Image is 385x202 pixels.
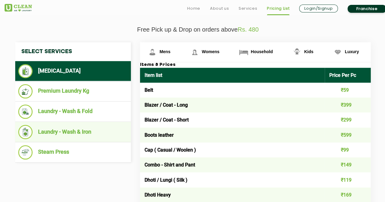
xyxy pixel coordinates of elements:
[238,26,259,33] span: Rs. 480
[202,49,219,54] span: Womens
[325,83,371,98] td: ₹59
[140,128,325,142] td: Boots leather
[189,47,200,57] img: Womens
[299,5,338,12] a: Login/Signup
[332,47,343,57] img: Luxury
[147,47,158,57] img: Mens
[325,68,371,83] th: Price Per Pc
[18,64,33,78] img: Dry Cleaning
[345,49,359,54] span: Luxury
[18,84,128,98] li: Premium Laundry Kg
[292,47,302,57] img: Kids
[159,49,170,54] span: Mens
[140,83,325,98] td: Belt
[187,5,200,12] a: Home
[18,104,33,119] img: Laundry - Wash & Fold
[325,142,371,157] td: ₹99
[140,68,325,83] th: Item list
[239,5,257,12] a: Services
[267,5,289,12] a: Pricing List
[18,84,33,98] img: Premium Laundry Kg
[325,128,371,142] td: ₹599
[140,142,325,157] td: Cap ( Casual / Woolen )
[238,47,249,57] img: Household
[325,172,371,187] td: ₹119
[210,5,229,12] a: About us
[18,125,128,139] li: Laundry - Wash & Iron
[140,98,325,112] td: Blazer / Coat - Long
[18,145,128,159] li: Steam Press
[140,112,325,127] td: Blazer / Coat - Short
[18,145,33,159] img: Steam Press
[325,157,371,172] td: ₹149
[325,112,371,127] td: ₹299
[304,49,313,54] span: Kids
[18,125,33,139] img: Laundry - Wash & Iron
[5,4,32,12] img: UClean Laundry and Dry Cleaning
[325,98,371,112] td: ₹399
[18,104,128,119] li: Laundry - Wash & Fold
[18,64,128,78] li: [MEDICAL_DATA]
[140,172,325,187] td: Dhoti / Lungi ( Silk )
[15,42,131,61] h4: Select Services
[140,157,325,172] td: Combo - Shirt and Pant
[251,49,273,54] span: Household
[140,62,371,68] h3: Items & Prices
